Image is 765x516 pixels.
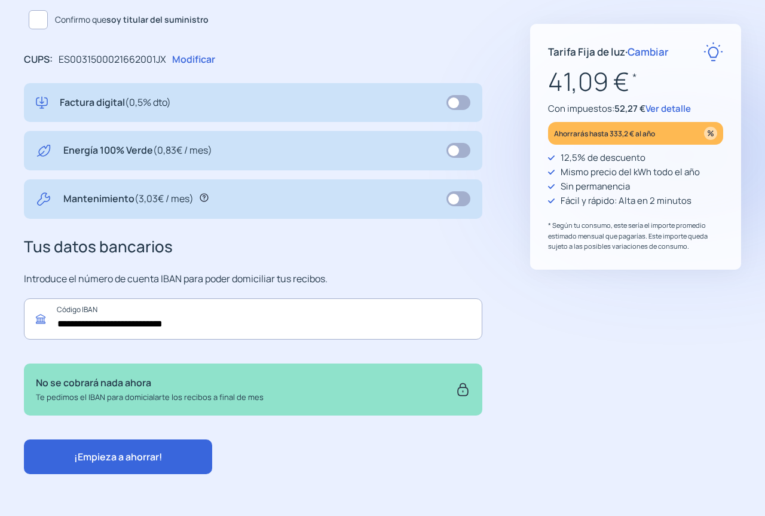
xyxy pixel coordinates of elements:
span: (0,5% dto) [125,96,171,109]
span: (3,03€ / mes) [134,192,194,205]
p: Modificar [172,52,215,68]
p: Tarifa Fija de luz · [548,44,669,60]
p: Energía 100% Verde [63,143,212,158]
p: No se cobrará nada ahora [36,375,264,391]
span: Confirmo que [55,13,209,26]
img: rate-E.svg [703,42,723,62]
p: 41,09 € [548,62,723,102]
p: Introduce el número de cuenta IBAN para poder domiciliar tus recibos. [24,271,482,287]
p: * Según tu consumo, este sería el importe promedio estimado mensual que pagarías. Este importe qu... [548,220,723,252]
p: Mismo precio del kWh todo el año [561,165,700,179]
p: Sin permanencia [561,179,630,194]
p: Con impuestos: [548,102,723,116]
span: Ver detalle [645,102,691,115]
p: Mantenimiento [63,191,194,207]
span: Cambiar [628,45,669,59]
p: 12,5% de descuento [561,151,645,165]
p: Ahorrarás hasta 333,2 € al año [554,127,655,141]
img: secure.svg [455,375,470,403]
button: ¡Empieza a ahorrar! [24,439,212,474]
span: 52,27 € [614,102,645,115]
p: Factura digital [60,95,171,111]
img: percentage_icon.svg [704,127,717,140]
img: energy-green.svg [36,143,51,158]
h3: Tus datos bancarios [24,234,482,259]
img: digital-invoice.svg [36,95,48,111]
p: Fácil y rápido: Alta en 2 minutos [561,194,691,208]
p: ES0031500021662001JX [59,52,166,68]
img: tool.svg [36,191,51,207]
b: soy titular del suministro [106,14,209,25]
p: CUPS: [24,52,53,68]
p: Te pedimos el IBAN para domicialarte los recibos a final de mes [36,391,264,404]
span: ¡Empieza a ahorrar! [74,450,163,463]
span: (0,83€ / mes) [153,143,212,157]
